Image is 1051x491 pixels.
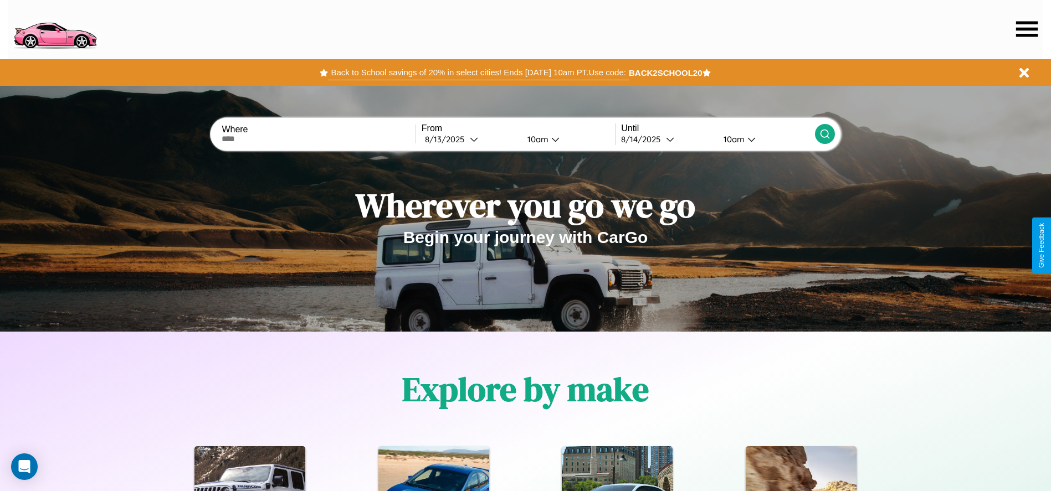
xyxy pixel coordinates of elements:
[718,134,747,144] div: 10am
[422,123,615,133] label: From
[222,125,415,135] label: Where
[621,123,814,133] label: Until
[629,68,703,77] b: BACK2SCHOOL20
[11,453,38,480] div: Open Intercom Messenger
[1038,223,1045,268] div: Give Feedback
[402,366,649,412] h1: Explore by make
[8,6,101,51] img: logo
[519,133,616,145] button: 10am
[715,133,815,145] button: 10am
[425,134,470,144] div: 8 / 13 / 2025
[522,134,551,144] div: 10am
[621,134,666,144] div: 8 / 14 / 2025
[328,65,628,80] button: Back to School savings of 20% in select cities! Ends [DATE] 10am PT.Use code:
[422,133,519,145] button: 8/13/2025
